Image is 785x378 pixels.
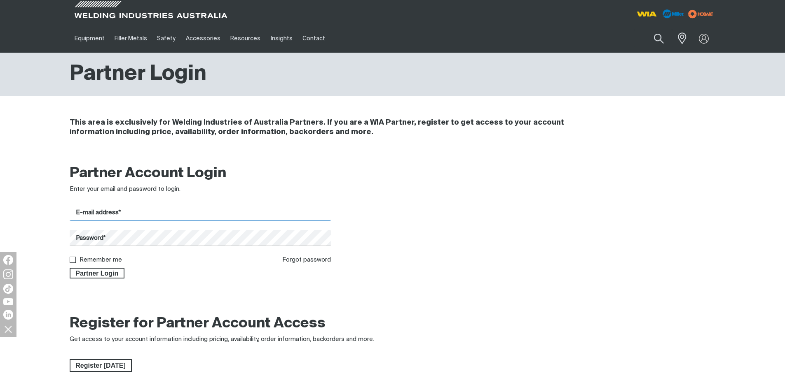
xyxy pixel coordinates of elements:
a: Contact [298,24,330,53]
span: Partner Login [70,268,124,278]
img: miller [686,8,716,20]
img: Instagram [3,269,13,279]
a: Register Today [70,359,132,372]
a: Insights [265,24,297,53]
h4: This area is exclusively for Welding Industries of Australia Partners. If you are a WIA Partner, ... [70,118,606,137]
input: Product name or item number... [634,29,673,48]
span: Get access to your account information including pricing, availability, order information, backor... [70,336,374,342]
h2: Register for Partner Account Access [70,315,326,333]
h1: Partner Login [70,61,206,88]
a: Equipment [70,24,110,53]
img: YouTube [3,298,13,305]
a: Accessories [181,24,225,53]
nav: Main [70,24,554,53]
img: Facebook [3,255,13,265]
button: Search products [645,29,673,48]
img: TikTok [3,284,13,294]
label: Remember me [80,257,122,263]
img: LinkedIn [3,310,13,320]
a: Forgot password [282,257,331,263]
a: Resources [225,24,265,53]
div: Enter your email and password to login. [70,185,331,194]
h2: Partner Account Login [70,165,331,183]
span: Register [DATE] [70,359,131,372]
a: Filler Metals [110,24,152,53]
button: Partner Login [70,268,125,278]
a: Safety [152,24,180,53]
img: hide socials [1,322,15,336]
